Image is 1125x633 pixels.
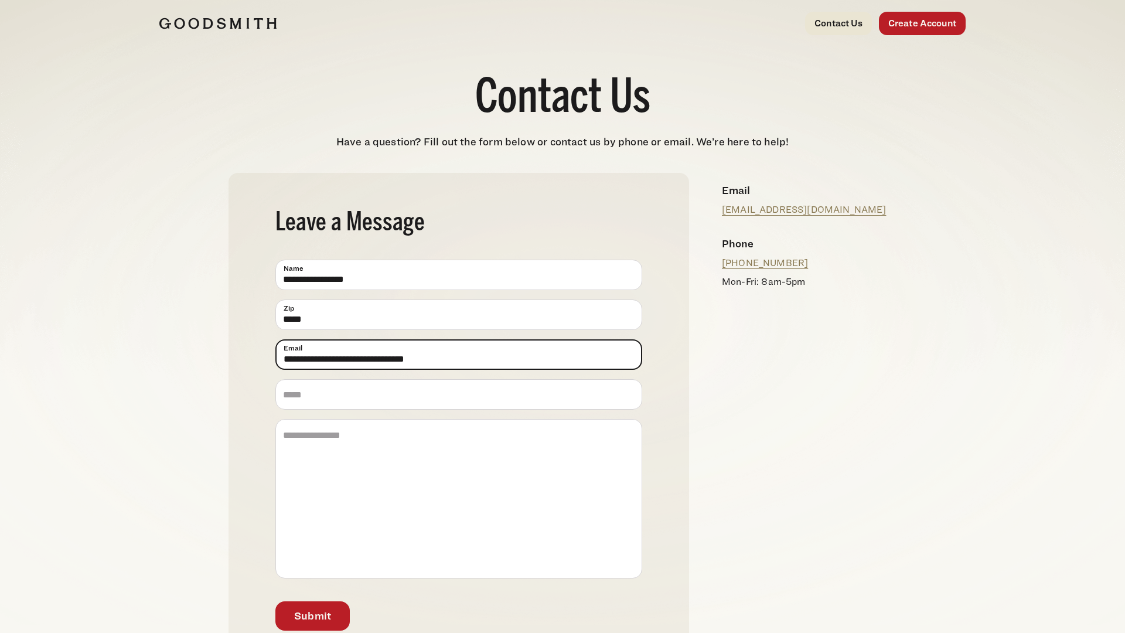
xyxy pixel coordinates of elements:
h4: Email [722,182,887,198]
a: [EMAIL_ADDRESS][DOMAIN_NAME] [722,204,886,215]
p: Mon-Fri: 8am-5pm [722,275,887,289]
h4: Phone [722,236,887,251]
a: Contact Us [805,12,872,35]
h2: Leave a Message [275,210,642,236]
span: Email [284,343,302,353]
button: Submit [275,601,350,631]
span: Zip [284,303,294,314]
a: [PHONE_NUMBER] [722,257,808,268]
span: Name [284,263,304,274]
a: Create Account [879,12,966,35]
img: Goodsmith [159,18,277,29]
